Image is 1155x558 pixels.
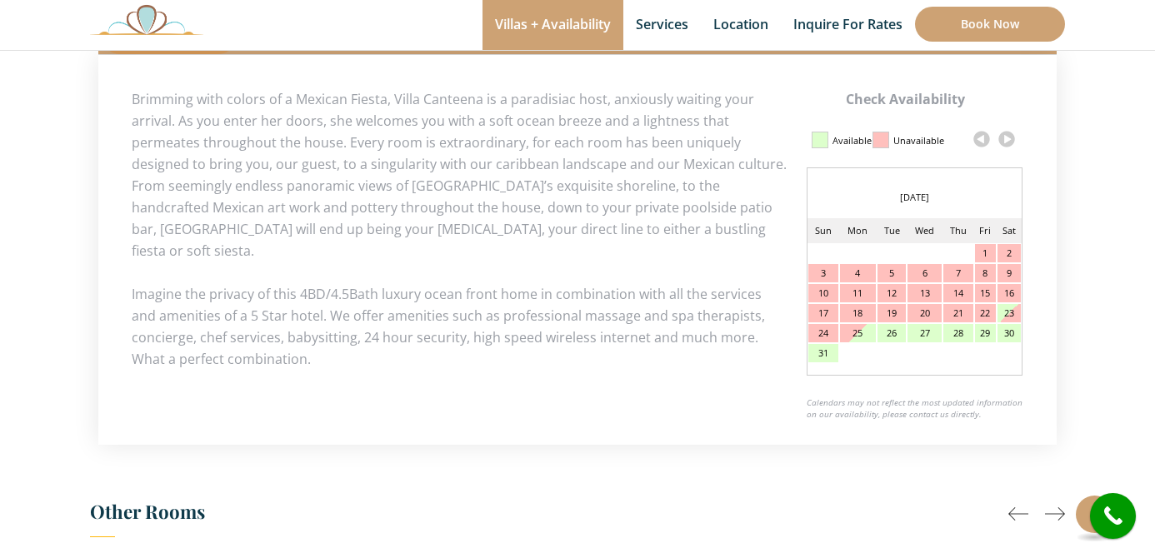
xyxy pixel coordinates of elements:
div: 8 [975,264,995,282]
div: 5 [877,264,906,282]
div: Available [832,127,872,155]
img: Awesome Logo [90,4,203,35]
div: 17 [808,304,838,322]
div: 9 [997,264,1021,282]
div: 12 [877,284,906,302]
a: Book Now [915,7,1065,42]
div: 23 [997,304,1021,322]
div: 30 [997,324,1021,342]
div: 6 [907,264,942,282]
p: Imagine the privacy of this 4BD/4.5Bath luxury ocean front home in combination with all the servi... [132,283,1023,370]
div: 26 [877,324,906,342]
div: 27 [907,324,942,342]
div: 31 [808,344,838,362]
div: 2 [997,244,1021,262]
td: Sat [997,218,1022,243]
div: 19 [877,304,906,322]
div: 16 [997,284,1021,302]
div: [DATE] [807,185,1022,210]
div: 7 [943,264,973,282]
div: 1 [975,244,995,262]
td: Mon [839,218,877,243]
div: 3 [808,264,838,282]
h3: Other Rooms [90,495,1065,537]
div: 20 [907,304,942,322]
i: call [1094,497,1132,535]
td: Sun [807,218,839,243]
div: 28 [943,324,973,342]
td: Fri [974,218,996,243]
div: 14 [943,284,973,302]
div: 11 [840,284,876,302]
p: Brimming with colors of a Mexican Fiesta, Villa Canteena is a paradisiac host, anxiously waiting ... [132,88,1023,262]
div: 10 [808,284,838,302]
div: 22 [975,304,995,322]
td: Wed [907,218,942,243]
div: 21 [943,304,973,322]
div: Unavailable [893,127,944,155]
div: 25 [840,324,876,342]
td: Tue [877,218,907,243]
a: call [1090,493,1136,539]
div: 29 [975,324,995,342]
div: 24 [808,324,838,342]
div: 4 [840,264,876,282]
div: 15 [975,284,995,302]
td: Thu [942,218,974,243]
div: 13 [907,284,942,302]
div: 18 [840,304,876,322]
